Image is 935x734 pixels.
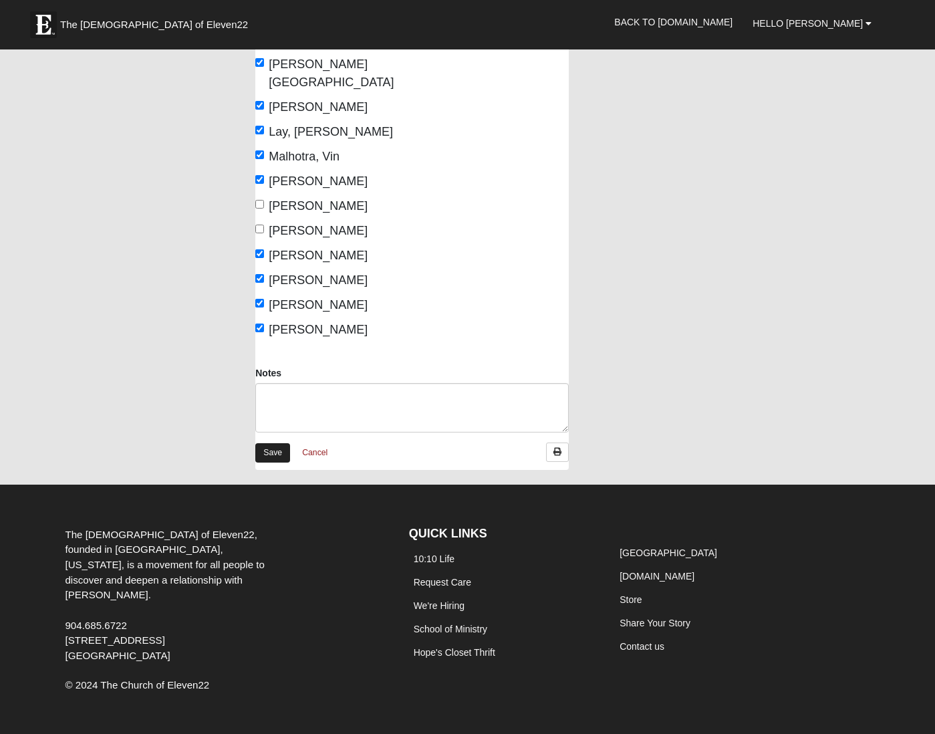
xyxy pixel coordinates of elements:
span: [PERSON_NAME] [269,323,368,336]
a: [GEOGRAPHIC_DATA] [620,547,717,558]
span: The [DEMOGRAPHIC_DATA] of Eleven22 [60,18,248,31]
a: We're Hiring [414,600,464,611]
span: [PERSON_NAME] [269,199,368,213]
span: [PERSON_NAME] [269,100,368,114]
h4: QUICK LINKS [409,527,595,541]
a: Cancel [293,443,336,463]
span: [PERSON_NAME][GEOGRAPHIC_DATA] [269,57,394,89]
a: Store [620,594,642,605]
input: [PERSON_NAME] [255,324,264,332]
a: Share Your Story [620,618,690,628]
a: Hope's Closet Thrift [414,647,495,658]
span: [PERSON_NAME] [269,224,368,237]
input: Malhotra, Vin [255,150,264,159]
a: Hello [PERSON_NAME] [743,7,882,40]
a: 10:10 Life [414,554,455,564]
a: Contact us [620,641,664,652]
input: Lay, [PERSON_NAME] [255,126,264,134]
input: [PERSON_NAME] [255,299,264,308]
span: Lay, [PERSON_NAME] [269,125,393,138]
a: Request Care [414,577,471,588]
span: Malhotra, Vin [269,150,340,163]
span: [PERSON_NAME] [269,273,368,287]
a: Back to [DOMAIN_NAME] [604,5,743,39]
input: [PERSON_NAME] [255,249,264,258]
input: [PERSON_NAME] [255,200,264,209]
input: [PERSON_NAME] [255,175,264,184]
input: [PERSON_NAME] [255,274,264,283]
img: Eleven22 logo [30,11,57,38]
input: [PERSON_NAME] [255,101,264,110]
a: Print Attendance Roster [546,443,569,462]
span: [PERSON_NAME] [269,298,368,312]
a: [DOMAIN_NAME] [620,571,694,582]
input: [PERSON_NAME][GEOGRAPHIC_DATA] [255,58,264,67]
span: [PERSON_NAME] [269,249,368,262]
input: [PERSON_NAME] [255,225,264,233]
label: Notes [255,366,281,380]
a: Save [255,443,290,463]
a: The [DEMOGRAPHIC_DATA] of Eleven22 [23,5,291,38]
span: [GEOGRAPHIC_DATA] [65,650,170,661]
a: School of Ministry [414,624,487,634]
span: Hello [PERSON_NAME] [753,18,863,29]
span: [PERSON_NAME] [269,174,368,188]
span: © 2024 The Church of Eleven22 [65,679,209,691]
div: The [DEMOGRAPHIC_DATA] of Eleven22, founded in [GEOGRAPHIC_DATA], [US_STATE], is a movement for a... [55,527,284,664]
